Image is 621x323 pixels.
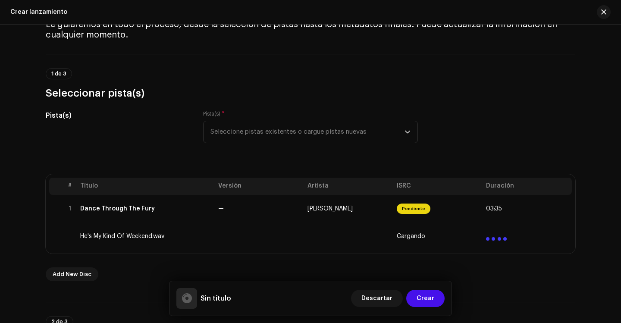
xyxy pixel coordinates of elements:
div: Dance Through The Fury [80,205,155,212]
th: Título [77,178,215,195]
span: Cargando [397,233,425,240]
button: Crear [406,290,445,307]
h5: Sin título [201,293,231,304]
h4: Le guiaremos en todo el proceso, desde la selección de pistas hasta los metadatos finales. Puede ... [46,19,575,40]
span: Crear [417,290,434,307]
span: Seleccione pistas existentes o cargue pistas nuevas [210,121,405,143]
div: dropdown trigger [405,121,411,143]
label: Pista(s) [203,110,225,117]
span: Pendiente [397,204,430,214]
span: 03:35 [486,205,502,212]
span: Descartar [361,290,392,307]
h5: Pista(s) [46,110,189,121]
th: Duración [483,178,572,195]
button: Descartar [351,290,403,307]
td: He's My Kind Of Weekend.wav [77,223,215,250]
span: — [218,206,224,212]
th: Versión [215,178,304,195]
h3: Seleccionar pista(s) [46,86,575,100]
th: ISRC [393,178,483,195]
span: Carlos Ibañez [307,206,353,212]
th: Artista [304,178,393,195]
